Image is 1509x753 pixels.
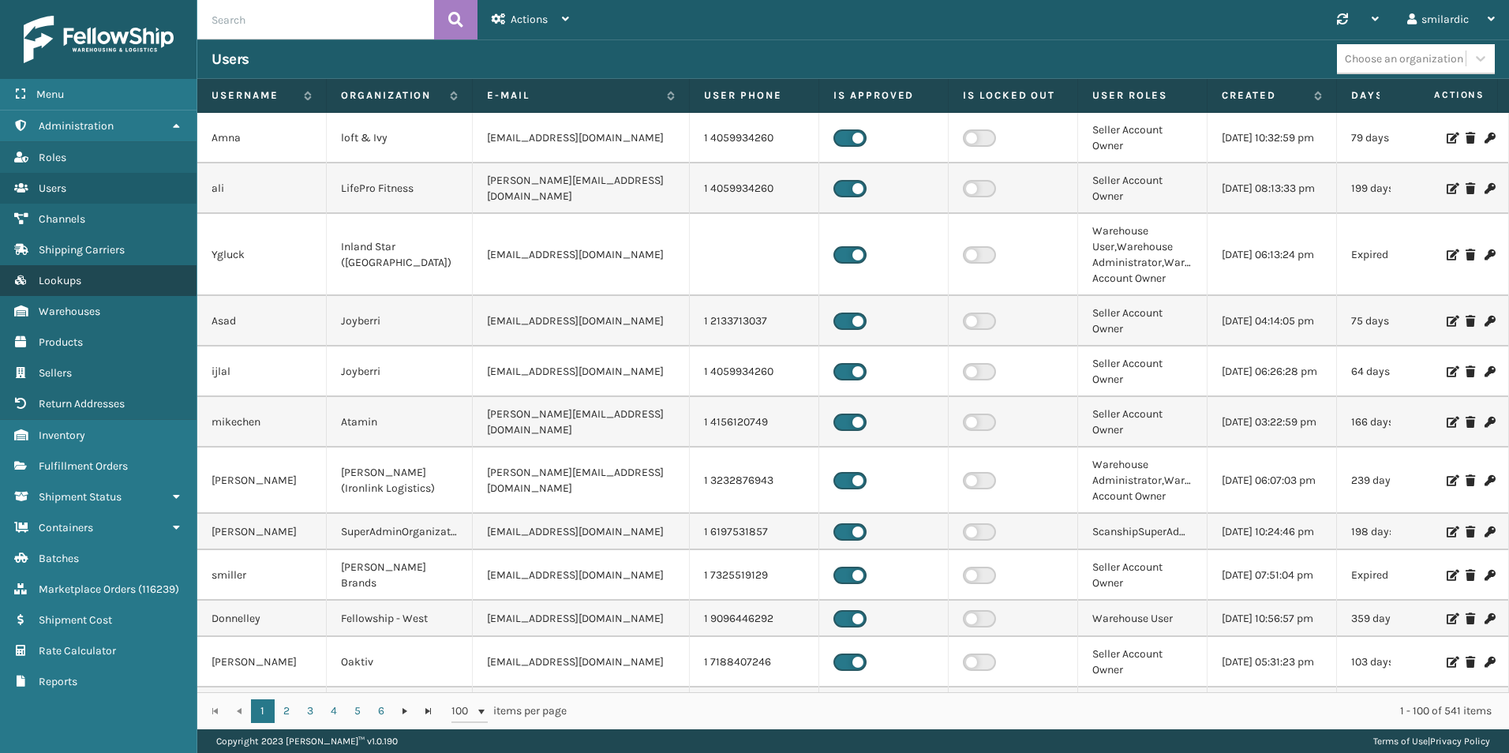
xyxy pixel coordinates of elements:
i: Edit [1447,475,1456,486]
span: Return Addresses [39,397,125,410]
label: Is Locked Out [963,88,1063,103]
td: 199 days [1337,163,1466,214]
td: 198 days [1337,514,1466,550]
td: Ygluck [197,214,327,296]
label: User phone [704,88,804,103]
div: Choose an organization [1345,51,1463,67]
td: Joyberri [327,296,473,347]
a: 6 [369,699,393,723]
td: smiller [197,550,327,601]
a: 4 [322,699,346,723]
td: ScanshipSuperAdministrator [1078,514,1208,550]
td: Oaktiv [327,637,473,687]
i: Change Password [1485,249,1494,260]
td: Seller Account Owner [1078,347,1208,397]
p: Copyright 2023 [PERSON_NAME]™ v 1.0.190 [216,729,398,753]
i: Edit [1447,133,1456,144]
i: Delete [1466,475,1475,486]
i: Change Password [1485,316,1494,327]
td: [PERSON_NAME] Brands [327,550,473,601]
label: Is Approved [833,88,934,103]
td: [PERSON_NAME] (Ironlink Logistics) [327,448,473,514]
td: ijlal [197,347,327,397]
td: 1 9096446292 [690,601,819,637]
td: 79 days [1337,113,1466,163]
td: 239 days [1337,448,1466,514]
span: Shipping Carriers [39,243,125,257]
span: Menu [36,88,64,101]
td: [PERSON_NAME] [197,687,327,738]
td: 103 days [1337,637,1466,687]
a: Privacy Policy [1430,736,1490,747]
a: Go to the next page [393,699,417,723]
td: 1 7325519129 [690,550,819,601]
i: Edit [1447,526,1456,538]
i: Delete [1466,417,1475,428]
td: [PERSON_NAME] [197,637,327,687]
span: Sellers [39,366,72,380]
span: Roles [39,151,66,164]
td: [DATE] 10:56:57 pm [1208,601,1337,637]
span: Actions [1384,82,1494,108]
i: Delete [1466,526,1475,538]
i: Change Password [1485,133,1494,144]
td: [EMAIL_ADDRESS][DOMAIN_NAME] [473,550,690,601]
span: Rate Calculator [39,644,116,657]
td: Seller Account Owner [1078,163,1208,214]
td: 64 days [1337,347,1466,397]
span: Users [39,182,66,195]
td: [EMAIL_ADDRESS][DOMAIN_NAME] [473,347,690,397]
td: Warehouse User [1078,601,1208,637]
i: Delete [1466,366,1475,377]
td: [PERSON_NAME] [197,514,327,550]
a: 3 [298,699,322,723]
span: Warehouses [39,305,100,318]
td: Expired [1337,214,1466,296]
div: | [1373,729,1490,753]
span: Shipment Status [39,490,122,504]
td: 1 4059934260 [690,163,819,214]
i: Delete [1466,613,1475,624]
i: Delete [1466,657,1475,668]
label: Organization [341,88,442,103]
td: 332 days [1337,687,1466,738]
a: Terms of Use [1373,736,1428,747]
td: [PERSON_NAME][EMAIL_ADDRESS][DOMAIN_NAME] [473,687,690,738]
td: 359 days [1337,601,1466,637]
i: Delete [1466,133,1475,144]
i: Change Password [1485,570,1494,581]
td: Donnelley [197,601,327,637]
td: [EMAIL_ADDRESS][DOMAIN_NAME] [473,601,690,637]
td: [DATE] 08:13:33 pm [1208,163,1337,214]
span: Administration [39,119,114,133]
td: Warehouse Administrator,Warehouse Account Owner [1078,448,1208,514]
td: Amna [197,113,327,163]
td: Fellowship - West [327,601,473,637]
td: [DATE] 05:31:23 pm [1208,637,1337,687]
td: 1 6197531857 [690,514,819,550]
span: Products [39,335,83,349]
td: Seller Account Owner [1078,296,1208,347]
td: Asad [197,296,327,347]
td: [DATE] 06:26:28 pm [1208,347,1337,397]
td: Inland Star ([GEOGRAPHIC_DATA]) [327,214,473,296]
i: Delete [1466,183,1475,194]
td: 1 3232876943 [690,448,819,514]
td: 166 days [1337,397,1466,448]
a: 1 [251,699,275,723]
td: loft & Ivy [327,113,473,163]
i: Change Password [1485,475,1494,486]
span: Actions [511,13,548,26]
i: Edit [1447,366,1456,377]
i: Change Password [1485,657,1494,668]
a: Go to the last page [417,699,440,723]
td: [DATE] 05:59:02 pm [1208,687,1337,738]
td: 1 7188407246 [690,637,819,687]
td: 972 587734010 [690,687,819,738]
td: Seller Account Owner [1078,687,1208,738]
label: User Roles [1092,88,1193,103]
i: Delete [1466,570,1475,581]
span: Lookups [39,274,81,287]
td: [PERSON_NAME][EMAIL_ADDRESS][DOMAIN_NAME] [473,163,690,214]
a: 2 [275,699,298,723]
